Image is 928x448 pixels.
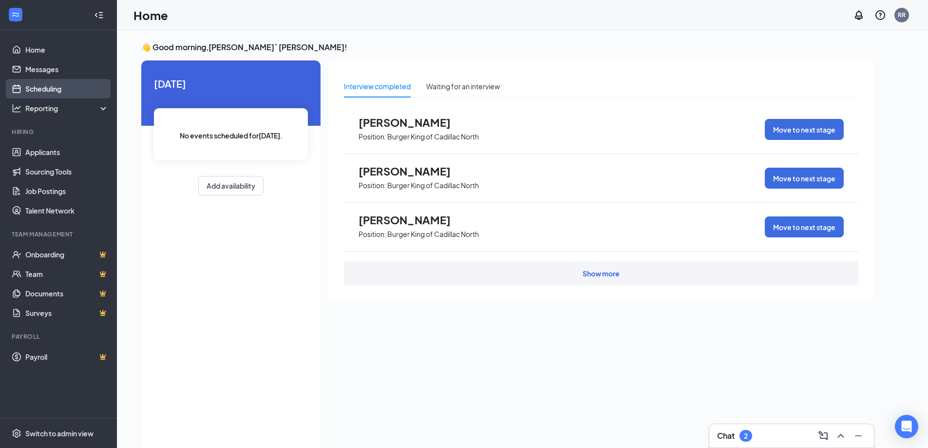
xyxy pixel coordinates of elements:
span: [PERSON_NAME] [359,165,466,177]
a: Sourcing Tools [25,162,109,181]
div: 2 [744,432,748,440]
button: Move to next stage [765,168,844,189]
a: TeamCrown [25,264,109,284]
span: [DATE] [154,76,308,91]
a: Messages [25,59,109,79]
p: Burger King of Cadillac North [387,230,479,239]
a: Applicants [25,142,109,162]
svg: ChevronUp [835,430,847,442]
h3: Chat [717,430,735,441]
p: Position: [359,230,386,239]
div: RR [898,11,906,19]
a: PayrollCrown [25,347,109,367]
span: [PERSON_NAME] [359,116,466,129]
button: Move to next stage [765,119,844,140]
div: Team Management [12,230,107,238]
a: Job Postings [25,181,109,201]
a: Talent Network [25,201,109,220]
svg: Notifications [853,9,865,21]
a: SurveysCrown [25,303,109,323]
button: ComposeMessage [815,428,831,444]
div: Payroll [12,332,107,341]
button: ChevronUp [833,428,849,444]
button: Move to next stage [765,216,844,237]
svg: WorkstreamLogo [11,10,20,19]
button: Minimize [851,428,866,444]
span: [PERSON_NAME] [359,214,466,226]
p: Burger King of Cadillac North [387,181,479,190]
p: Position: [359,132,386,141]
svg: Collapse [94,10,104,20]
a: Home [25,40,109,59]
svg: QuestionInfo [874,9,886,21]
svg: Minimize [852,430,864,442]
h1: Home [133,7,168,23]
div: Open Intercom Messenger [895,415,918,438]
div: Show more [583,269,620,278]
div: Reporting [25,103,109,113]
p: Position: [359,181,386,190]
div: Interview completed [344,81,411,92]
svg: Settings [12,429,21,438]
span: No events scheduled for [DATE] . [180,130,283,141]
h3: 👋 Good morning, [PERSON_NAME]` [PERSON_NAME] ! [141,42,874,53]
a: DocumentsCrown [25,284,109,303]
div: Switch to admin view [25,429,94,438]
a: OnboardingCrown [25,245,109,264]
p: Burger King of Cadillac North [387,132,479,141]
div: Hiring [12,128,107,136]
button: Add availability [198,176,264,195]
a: Scheduling [25,79,109,98]
div: Waiting for an interview [426,81,500,92]
svg: ComposeMessage [817,430,829,442]
svg: Analysis [12,103,21,113]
